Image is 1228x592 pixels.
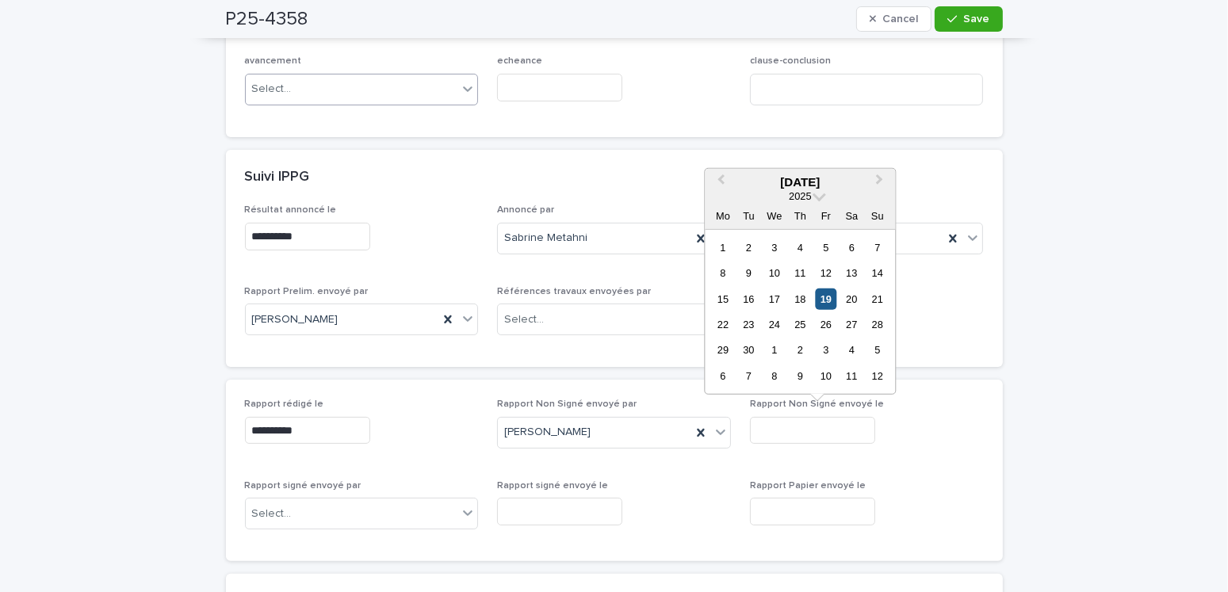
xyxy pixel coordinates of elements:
div: Choose Saturday, 11 October 2025 [841,365,863,387]
span: Résultat annoncé le [245,205,337,215]
div: month 2025-09 [710,235,890,389]
div: Choose Sunday, 5 October 2025 [866,339,888,361]
div: Sa [841,204,863,226]
button: Save [935,6,1002,32]
div: Choose Monday, 6 October 2025 [712,365,733,387]
div: Choose Tuesday, 16 September 2025 [738,288,759,309]
div: Choose Monday, 15 September 2025 [712,288,733,309]
div: Choose Tuesday, 23 September 2025 [738,314,759,335]
span: echeance [497,56,542,66]
button: Cancel [856,6,932,32]
div: Choose Friday, 10 October 2025 [815,365,836,387]
div: Select... [252,81,292,97]
div: Choose Thursday, 25 September 2025 [790,314,811,335]
span: Rapport Prelim. envoyé par [245,287,369,296]
div: Choose Sunday, 12 October 2025 [866,365,888,387]
div: Choose Friday, 3 October 2025 [815,339,836,361]
div: Select... [504,311,544,328]
span: Rapport Papier envoyé le [750,481,866,491]
div: Choose Saturday, 27 September 2025 [841,314,863,335]
div: Choose Saturday, 13 September 2025 [841,262,863,284]
span: [PERSON_NAME] [504,424,591,441]
div: Th [790,204,811,226]
div: Choose Monday, 8 September 2025 [712,262,733,284]
div: Su [866,204,888,226]
div: Choose Monday, 22 September 2025 [712,314,733,335]
div: Choose Friday, 5 September 2025 [815,236,836,258]
div: [DATE] [705,174,895,189]
div: Tu [738,204,759,226]
h2: Suivi IPPG [245,169,310,186]
div: Choose Saturday, 20 September 2025 [841,288,863,309]
span: Rapport rédigé le [245,399,324,409]
div: Choose Wednesday, 8 October 2025 [763,365,785,387]
span: Save [964,13,990,25]
span: Rapport signé envoyé le [497,481,608,491]
span: avancement [245,56,302,66]
div: Mo [712,204,733,226]
span: [PERSON_NAME] [252,311,339,328]
div: Choose Friday, 19 September 2025 [815,288,836,309]
span: Rapport Non Signé envoyé par [497,399,637,409]
div: Choose Sunday, 14 September 2025 [866,262,888,284]
div: Choose Wednesday, 1 October 2025 [763,339,785,361]
div: Choose Sunday, 7 September 2025 [866,236,888,258]
div: Choose Tuesday, 2 September 2025 [738,236,759,258]
div: We [763,204,785,226]
div: Choose Thursday, 9 October 2025 [790,365,811,387]
div: Choose Wednesday, 3 September 2025 [763,236,785,258]
div: Choose Sunday, 21 September 2025 [866,288,888,309]
div: Choose Friday, 26 September 2025 [815,314,836,335]
div: Choose Tuesday, 7 October 2025 [738,365,759,387]
button: Previous Month [706,170,732,195]
span: clause-conclusion [750,56,831,66]
button: Next Month [868,170,893,195]
span: Rapport signé envoyé par [245,481,362,491]
span: 2025 [789,189,811,201]
span: Annoncé par [497,205,554,215]
div: Choose Saturday, 4 October 2025 [841,339,863,361]
div: Choose Thursday, 2 October 2025 [790,339,811,361]
div: Choose Tuesday, 9 September 2025 [738,262,759,284]
div: Fr [815,204,836,226]
div: Choose Wednesday, 17 September 2025 [763,288,785,309]
div: Choose Thursday, 4 September 2025 [790,236,811,258]
span: Sabrine Metahni [504,230,587,246]
div: Select... [252,506,292,522]
div: Choose Sunday, 28 September 2025 [866,314,888,335]
div: Choose Thursday, 11 September 2025 [790,262,811,284]
div: Choose Wednesday, 24 September 2025 [763,314,785,335]
div: Choose Monday, 1 September 2025 [712,236,733,258]
div: Choose Wednesday, 10 September 2025 [763,262,785,284]
div: Choose Thursday, 18 September 2025 [790,288,811,309]
h2: P25-4358 [226,8,308,31]
span: Cancel [882,13,918,25]
span: Références travaux envoyées par [497,287,651,296]
div: Choose Friday, 12 September 2025 [815,262,836,284]
div: Choose Monday, 29 September 2025 [712,339,733,361]
div: Choose Saturday, 6 September 2025 [841,236,863,258]
div: Choose Tuesday, 30 September 2025 [738,339,759,361]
